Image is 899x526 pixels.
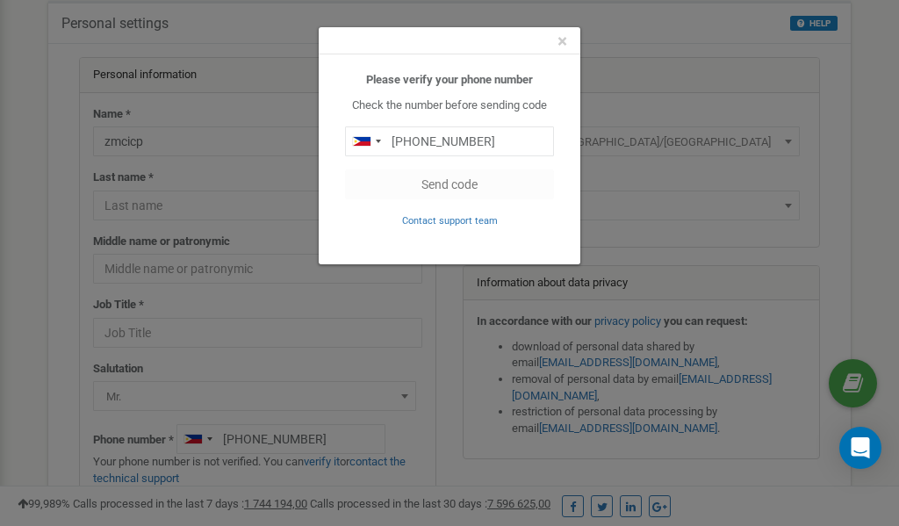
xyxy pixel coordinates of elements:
[345,126,554,156] input: 0905 123 4567
[402,215,498,227] small: Contact support team
[402,213,498,227] a: Contact support team
[557,31,567,52] span: ×
[345,97,554,114] p: Check the number before sending code
[346,127,386,155] div: Telephone country code
[839,427,881,469] div: Open Intercom Messenger
[557,32,567,51] button: Close
[345,169,554,199] button: Send code
[366,73,533,86] b: Please verify your phone number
